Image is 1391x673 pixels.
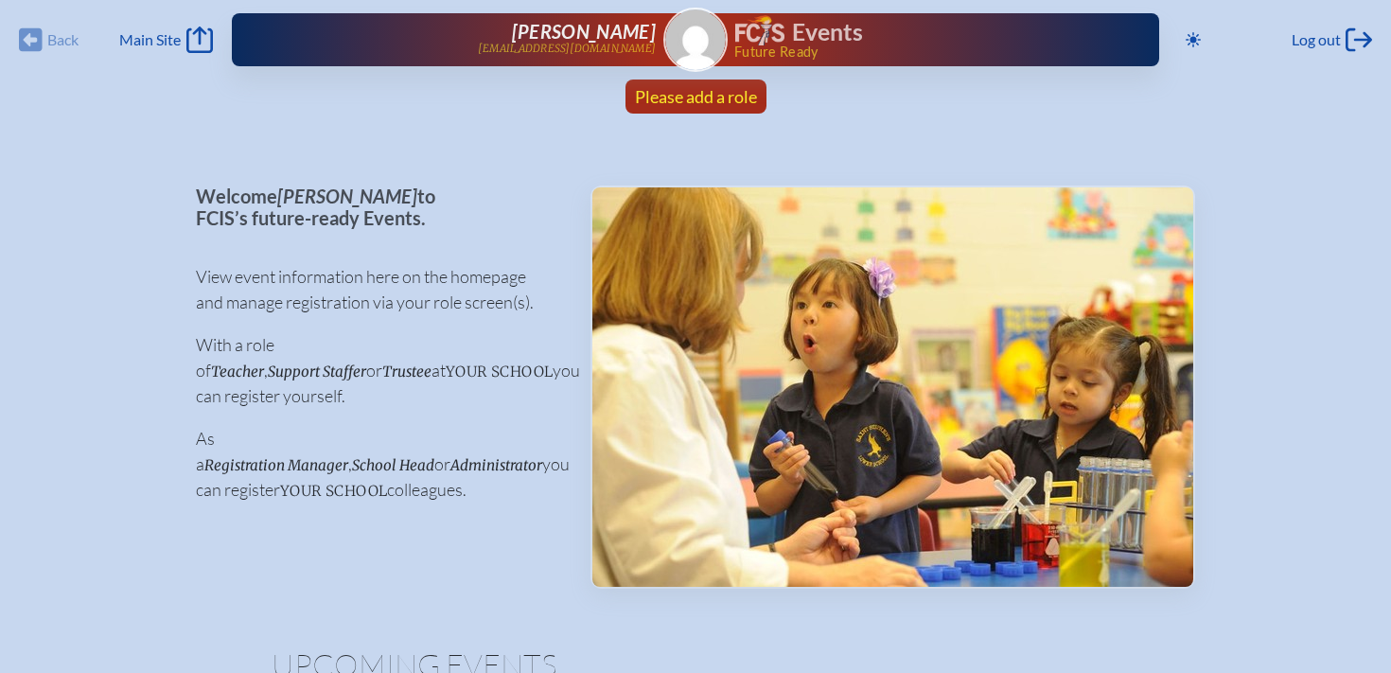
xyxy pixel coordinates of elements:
[204,456,348,474] span: Registration Manager
[512,20,656,43] span: [PERSON_NAME]
[735,15,1099,59] div: FCIS Events — Future ready
[665,9,726,70] img: Gravatar
[280,482,387,500] span: your school
[211,363,264,381] span: Teacher
[196,332,560,409] p: With a role of , or at you can register yourself.
[663,8,728,72] a: Gravatar
[592,187,1193,587] img: Events
[734,45,1100,59] span: Future Ready
[196,186,560,228] p: Welcome to FCIS’s future-ready Events.
[196,426,560,503] p: As a , or you can register colleagues.
[446,363,553,381] span: your school
[627,80,765,114] a: Please add a role
[450,456,542,474] span: Administrator
[268,363,366,381] span: Support Staffer
[1292,30,1341,49] span: Log out
[119,30,181,49] span: Main Site
[277,185,417,207] span: [PERSON_NAME]
[196,264,560,315] p: View event information here on the homepage and manage registration via your role screen(s).
[352,456,434,474] span: School Head
[292,21,656,59] a: [PERSON_NAME][EMAIL_ADDRESS][DOMAIN_NAME]
[635,86,757,107] span: Please add a role
[382,363,431,381] span: Trustee
[119,27,212,53] a: Main Site
[478,43,656,55] p: [EMAIL_ADDRESS][DOMAIN_NAME]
